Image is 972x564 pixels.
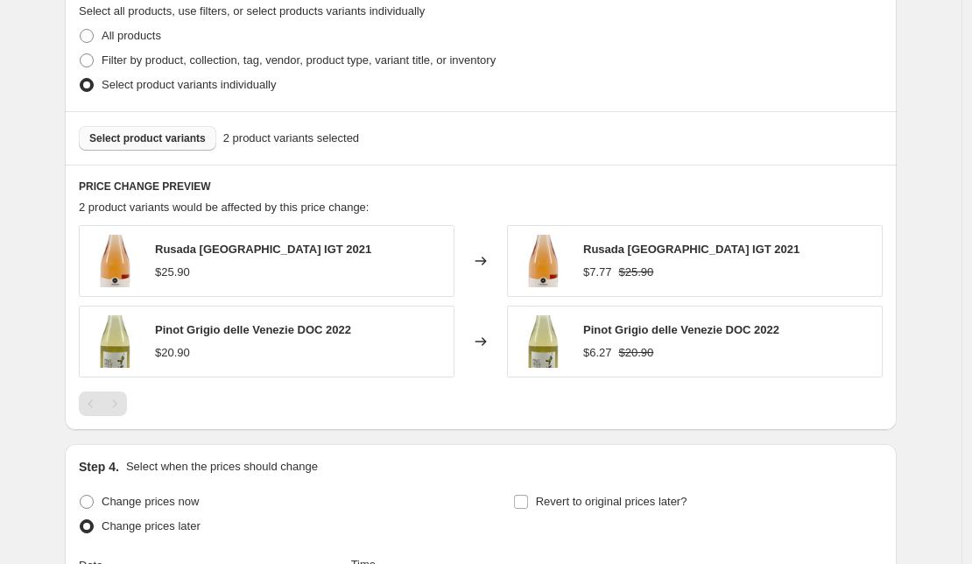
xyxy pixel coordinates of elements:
[79,391,127,416] nav: Pagination
[88,235,141,287] img: rusada-2020_80x.jpg
[536,495,687,508] span: Revert to original prices later?
[223,130,359,147] span: 2 product variants selected
[89,131,206,145] span: Select product variants
[79,201,369,214] span: 2 product variants would be affected by this price change:
[583,344,612,362] div: $6.27
[102,53,496,67] span: Filter by product, collection, tag, vendor, product type, variant title, or inventory
[126,458,318,476] p: Select when the prices should change
[79,4,425,18] span: Select all products, use filters, or select products variants individually
[583,323,779,336] span: Pinot Grigio delle Venezie DOC 2022
[155,264,190,281] div: $25.90
[79,458,119,476] h2: Step 4.
[583,243,799,256] span: Rusada [GEOGRAPHIC_DATA] IGT 2021
[79,126,216,151] button: Select product variants
[102,495,199,508] span: Change prices now
[155,243,371,256] span: Rusada [GEOGRAPHIC_DATA] IGT 2021
[619,264,654,281] strike: $25.90
[517,235,569,287] img: rusada-2020_80x.jpg
[88,315,141,368] img: GorgoPinotGrigioPL_80x.jpg
[155,344,190,362] div: $20.90
[102,29,161,42] span: All products
[583,264,612,281] div: $7.77
[102,519,201,532] span: Change prices later
[155,323,351,336] span: Pinot Grigio delle Venezie DOC 2022
[102,78,276,91] span: Select product variants individually
[619,344,654,362] strike: $20.90
[517,315,569,368] img: GorgoPinotGrigioPL_80x.jpg
[79,180,883,194] h6: PRICE CHANGE PREVIEW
